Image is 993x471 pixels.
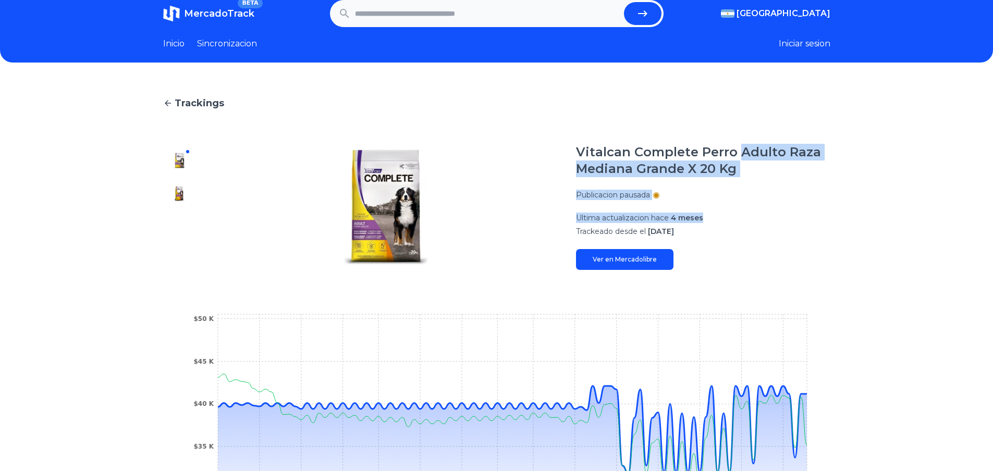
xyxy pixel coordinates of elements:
img: Vitalcan Complete Perro Adulto Raza Mediana Grande X 20 Kg [217,144,555,270]
span: Trackings [175,96,224,110]
button: [GEOGRAPHIC_DATA] [721,7,830,20]
img: Argentina [721,9,734,18]
span: Ultima actualizacion hace [576,213,669,222]
a: Inicio [163,38,185,50]
span: 4 meses [671,213,703,222]
a: Trackings [163,96,830,110]
tspan: $45 K [193,358,214,365]
a: Sincronizacion [197,38,257,50]
img: MercadoTrack [163,5,180,22]
img: Vitalcan Complete Perro Adulto Raza Mediana Grande X 20 Kg [171,152,188,169]
span: Trackeado desde el [576,227,646,236]
tspan: $40 K [193,400,214,407]
button: Iniciar sesion [779,38,830,50]
span: [DATE] [648,227,674,236]
tspan: $50 K [193,315,214,323]
span: [GEOGRAPHIC_DATA] [737,7,830,20]
a: Ver en Mercadolibre [576,249,673,270]
a: MercadoTrackBETA [163,5,254,22]
h1: Vitalcan Complete Perro Adulto Raza Mediana Grande X 20 Kg [576,144,830,177]
span: MercadoTrack [184,8,254,19]
p: Publicacion pausada [576,190,650,200]
img: Vitalcan Complete Perro Adulto Raza Mediana Grande X 20 Kg [171,185,188,202]
tspan: $35 K [193,443,214,450]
